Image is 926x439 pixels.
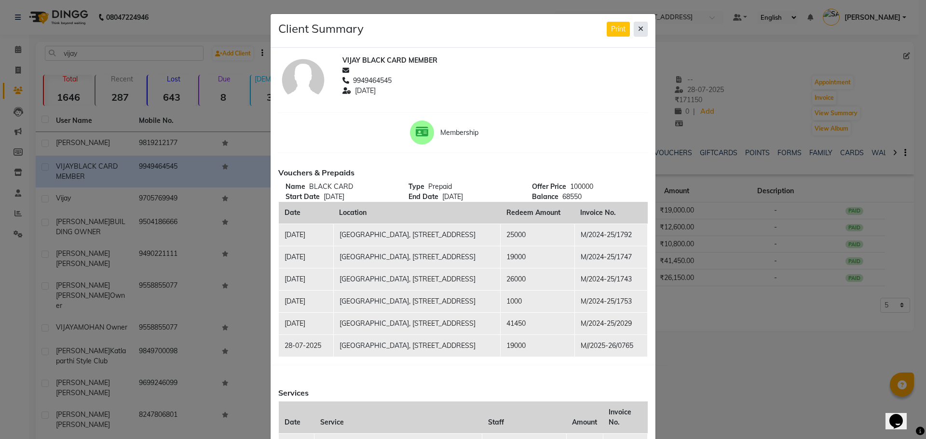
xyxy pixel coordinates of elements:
[501,268,574,290] td: 26000
[279,224,334,246] td: [DATE]
[333,224,500,246] td: [GEOGRAPHIC_DATA], [STREET_ADDRESS]
[442,192,463,201] span: [DATE]
[333,268,500,290] td: [GEOGRAPHIC_DATA], [STREET_ADDRESS]
[501,246,574,268] td: 19000
[278,22,364,36] h4: Client Summary
[355,86,376,96] span: [DATE]
[286,182,305,192] span: Name
[333,334,500,357] td: [GEOGRAPHIC_DATA], [STREET_ADDRESS]
[409,192,438,202] span: End Date
[574,202,647,224] th: Invoice No.
[279,312,334,334] td: [DATE]
[574,334,647,357] td: M//2025-26/0765
[574,290,647,312] td: M/2024-25/1753
[501,224,574,246] td: 25000
[482,401,567,434] th: Staff
[286,192,320,202] span: Start Date
[314,401,482,434] th: Service
[333,312,500,334] td: [GEOGRAPHIC_DATA], [STREET_ADDRESS]
[279,334,334,357] td: 28-07-2025
[409,182,424,192] span: Type
[570,182,593,191] span: 100000
[309,182,353,191] span: BLACK CARD
[279,290,334,312] td: [DATE]
[566,401,603,434] th: Amount
[603,401,647,434] th: Invoice No.
[574,268,647,290] td: M/2024-25/1743
[574,224,647,246] td: M/2024-25/1792
[440,128,516,138] span: Membership
[501,334,574,357] td: 19000
[428,182,452,191] span: Prepaid
[532,182,566,192] span: Offer Price
[574,246,647,268] td: M/2024-25/1747
[279,401,314,434] th: Date
[279,246,334,268] td: [DATE]
[279,268,334,290] td: [DATE]
[279,202,334,224] th: Date
[342,55,437,66] span: VIJAY BLACK CARD MEMBER
[885,400,916,429] iframe: chat widget
[607,22,630,37] button: Print
[574,312,647,334] td: M/2024-25/2029
[333,290,500,312] td: [GEOGRAPHIC_DATA], [STREET_ADDRESS]
[501,290,574,312] td: 1000
[278,388,648,398] h6: Services
[333,202,500,224] th: Location
[333,246,500,268] td: [GEOGRAPHIC_DATA], [STREET_ADDRESS]
[562,192,582,201] span: 68550
[501,202,574,224] th: Redeem Amount
[501,312,574,334] td: 41450
[324,192,344,201] span: [DATE]
[278,168,648,177] h6: Vouchers & Prepaids
[532,192,558,202] span: Balance
[353,76,392,86] span: 9949464545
